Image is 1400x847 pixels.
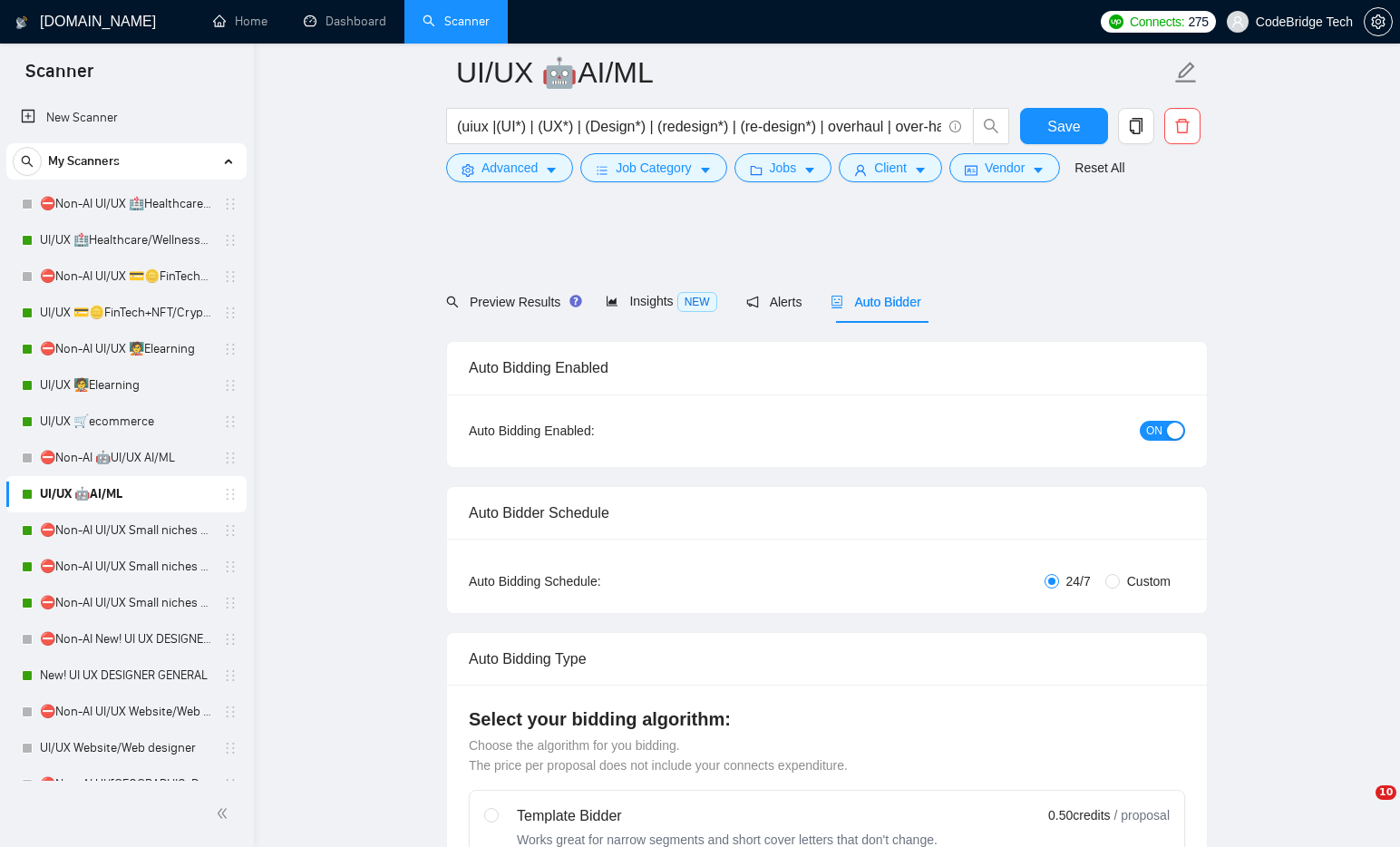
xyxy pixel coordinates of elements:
a: ⛔Non-AI New! UI UX DESIGNER GENERAL [40,621,212,657]
a: ⛔Non-AI UI/UX Small niches 1 - Productivity/Booking,automotive, travel, social apps, dating apps [40,512,212,549]
span: holder [223,705,238,719]
span: info-circle [949,121,961,132]
button: Save [1020,108,1108,144]
a: UI/UX 🏥Healthcare/Wellness/Sports/Fitness [40,222,212,258]
a: ⛔Non-AI UI/UX 🧑‍🏫Elearning [40,331,212,367]
iframe: Intercom live chat [1338,785,1382,829]
span: Connects: [1130,12,1184,32]
span: Jobs [770,158,797,178]
span: caret-down [545,163,558,177]
span: holder [223,197,238,211]
h4: Select your bidding algorithm: [469,706,1185,732]
span: holder [223,741,238,755]
button: copy [1118,108,1154,144]
a: New! UI UX DESIGNER GENERAL [40,657,212,694]
button: search [973,108,1009,144]
div: Template Bidder [517,805,938,827]
span: 24/7 [1059,571,1098,591]
input: Scanner name... [456,50,1171,95]
span: area-chart [606,295,618,307]
button: delete [1164,108,1201,144]
div: Auto Bidding Enabled [469,342,1185,394]
a: UI/UX Website/Web designer [40,730,212,766]
a: ⛔Non-AI 🤖UI/UX AI/ML [40,440,212,476]
span: holder [223,777,238,792]
span: copy [1119,118,1153,134]
span: holder [223,414,238,429]
button: barsJob Categorycaret-down [580,153,726,182]
span: Vendor [985,158,1025,178]
a: ⛔Non-AI UI/UX 💳🪙FinTech+NFT/Crypto/Blockchain/Casino [40,258,212,295]
span: NEW [677,292,717,312]
span: Advanced [481,158,538,178]
span: Alerts [746,295,802,309]
a: ⛔Non-AI UI/UX Website/Web designer [40,694,212,730]
span: holder [223,233,238,248]
span: Job Category [616,158,691,178]
span: setting [462,163,474,177]
span: 0.50 credits [1048,805,1110,825]
span: caret-down [914,163,927,177]
span: robot [831,296,843,308]
span: user [854,163,867,177]
a: UI/UX 🧑‍🏫Elearning [40,367,212,404]
button: search [13,147,42,176]
span: Insights [606,294,716,308]
img: upwork-logo.png [1109,15,1123,29]
a: UI/UX 🤖AI/ML [40,476,212,512]
span: Choose the algorithm for you bidding. The price per proposal does not include your connects expen... [469,738,848,773]
div: Auto Bidding Enabled: [469,421,707,441]
a: ⛔Non-AI UI/[GEOGRAPHIC_DATA] Middle - [GEOGRAPHIC_DATA], [GEOGRAPHIC_DATA], [GEOGRAPHIC_DATA], [G... [40,766,212,803]
span: edit [1174,61,1198,84]
span: notification [746,296,759,308]
span: 275 [1188,12,1208,32]
span: caret-down [1032,163,1045,177]
span: caret-down [699,163,712,177]
span: holder [223,451,238,465]
a: Reset All [1074,158,1124,178]
a: UI/UX 💳🪙FinTech+NFT/Crypto/Blockchain/Casino [40,295,212,331]
a: ⛔Non-AI UI/UX Small niches 3 - NGO/Non-profit/sustainability [40,585,212,621]
a: UI/UX 🛒ecommerce [40,404,212,440]
span: holder [223,668,238,683]
button: idcardVendorcaret-down [949,153,1060,182]
span: setting [1365,15,1392,29]
span: holder [223,487,238,501]
span: holder [223,523,238,538]
div: Auto Bidder Schedule [469,487,1185,539]
span: Client [874,158,907,178]
span: holder [223,560,238,574]
span: search [446,296,459,308]
span: Save [1047,115,1080,138]
a: ⛔Non-AI UI/UX Small niches 2 - HR (Ticketing), Legal,Tax/Logistics [40,549,212,585]
span: / proposal [1114,806,1170,824]
a: dashboardDashboard [304,14,386,29]
span: 10 [1376,785,1396,800]
button: settingAdvancedcaret-down [446,153,573,182]
span: Custom [1120,571,1178,591]
a: ⛔Non-AI UI/UX 🏥Healthcare/Wellness/Sports/Fitness [40,186,212,222]
span: search [974,118,1008,134]
span: Auto Bidder [831,295,920,309]
span: Scanner [11,58,108,96]
span: holder [223,306,238,320]
img: logo [15,8,28,37]
span: double-left [216,804,234,823]
span: holder [223,596,238,610]
input: Search Freelance Jobs... [457,115,941,138]
div: Tooltip anchor [568,293,584,309]
span: My Scanners [48,143,120,180]
a: searchScanner [423,14,490,29]
span: Preview Results [446,295,577,309]
li: New Scanner [6,100,247,136]
span: delete [1165,118,1200,134]
span: idcard [965,163,977,177]
button: folderJobscaret-down [734,153,832,182]
a: setting [1364,15,1393,29]
span: user [1231,15,1244,28]
div: Auto Bidding Schedule: [469,571,707,591]
div: Auto Bidding Type [469,633,1185,685]
span: holder [223,632,238,647]
span: ON [1146,421,1162,441]
span: folder [750,163,763,177]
